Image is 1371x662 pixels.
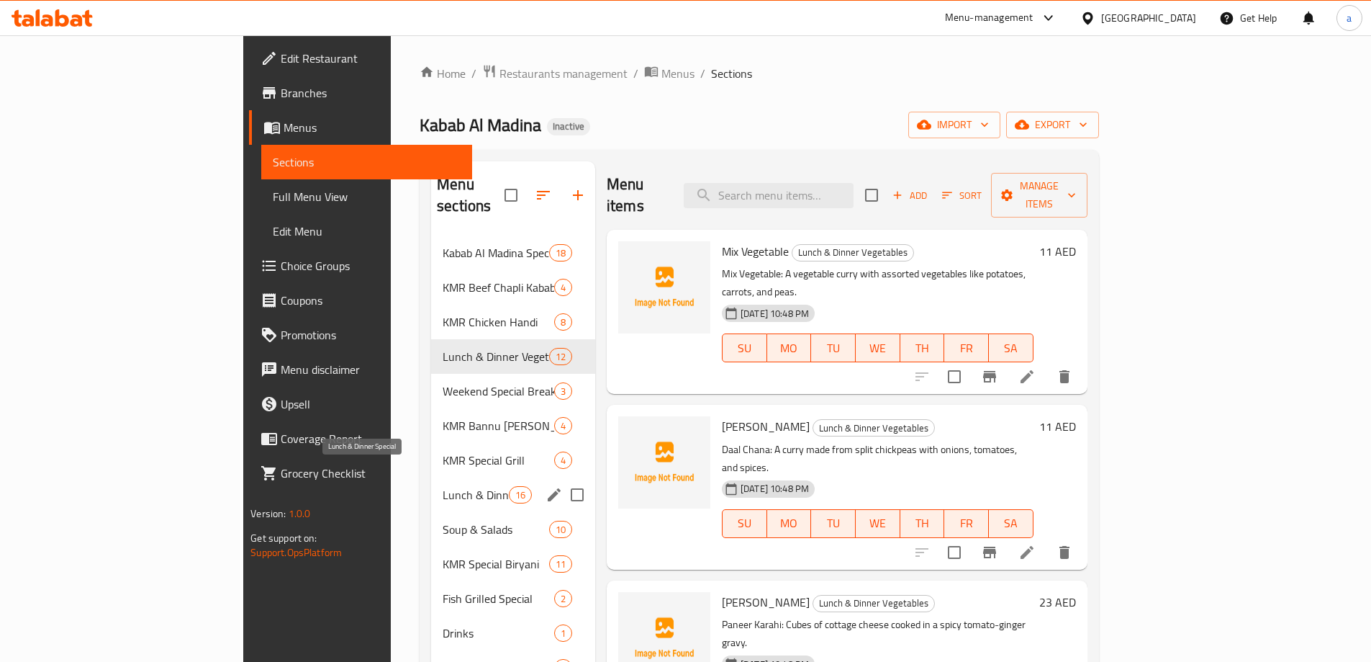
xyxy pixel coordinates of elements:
div: [GEOGRAPHIC_DATA] [1101,10,1196,26]
span: WE [861,338,895,359]
div: Weekend Special Breakfast [443,383,554,400]
span: Get support on: [250,529,317,547]
p: Mix Vegetable: A vegetable curry with assorted vegetables like potatoes, carrots, and peas. [722,265,1033,301]
span: KMR Special Biryani [443,555,549,573]
span: MO [773,513,806,534]
span: 8 [555,316,571,329]
div: items [554,417,572,434]
div: KMR Special Grill [443,452,554,469]
h6: 11 AED [1039,416,1076,437]
span: [DATE] 10:48 PM [735,307,815,321]
input: search [684,183,854,208]
h6: 23 AED [1039,592,1076,612]
button: SA [989,509,1033,538]
button: Sort [938,184,985,207]
span: Sort sections [526,178,561,213]
button: edit [543,484,565,506]
span: FR [950,338,983,359]
span: KMR Chicken Handi [443,313,554,331]
div: items [549,244,572,261]
span: SU [728,513,761,534]
div: items [554,625,572,642]
span: 4 [555,281,571,295]
div: items [554,383,572,400]
button: import [908,112,1000,138]
li: / [633,65,638,82]
div: Inactive [547,118,590,135]
span: Version: [250,504,286,523]
div: items [554,590,572,607]
div: KMR Bannu Pulao Nalli [443,417,554,434]
a: Upsell [249,387,472,421]
span: Select to update [939,362,969,392]
span: Edit Menu [273,223,461,240]
button: MO [767,334,812,362]
span: 12 [550,350,571,364]
div: Fish Grilled Special [443,590,554,607]
span: Edit Restaurant [281,50,461,67]
span: SA [995,513,1028,534]
span: TH [906,338,939,359]
button: SU [722,509,767,538]
span: Sections [711,65,752,82]
span: KMR Beef Chapli Kabab Special [443,279,554,296]
span: Lunch & Dinner Vegetables [792,244,913,261]
span: Sections [273,153,461,171]
span: Manage items [1003,177,1076,213]
div: KMR Beef Chapli Kabab Special4 [431,270,595,305]
span: 18 [550,246,571,260]
span: Select to update [939,537,969,568]
span: SA [995,338,1028,359]
span: Soup & Salads [443,521,549,538]
span: 2 [555,592,571,606]
div: Lunch & Dinner Vegetables12 [431,339,595,374]
div: Lunch & Dinner Vegetables [792,244,914,261]
span: export [1018,116,1087,134]
button: Add [887,184,933,207]
span: Select all sections [496,180,526,210]
div: KMR Special Biryani11 [431,547,595,581]
span: Menu disclaimer [281,361,461,378]
span: Lunch & Dinner Special [443,486,509,504]
span: 3 [555,385,571,398]
a: Edit menu item [1018,368,1036,385]
a: Restaurants management [482,64,628,83]
span: MO [773,338,806,359]
div: Drinks1 [431,616,595,650]
button: SA [989,334,1033,362]
span: 11 [550,558,571,571]
span: Sort [942,187,982,204]
span: Mix Vegetable [722,241,789,262]
span: [PERSON_NAME] [722,591,810,613]
div: Drinks [443,625,554,642]
button: Branch-specific-item [972,535,1007,570]
h6: 11 AED [1039,241,1076,261]
span: 1.0.0 [289,504,311,523]
a: Choice Groups [249,249,472,283]
li: / [700,65,705,82]
span: Kabab Al Madina [420,109,541,141]
a: Edit Menu [261,214,472,249]
a: Coupons [249,283,472,318]
button: TU [811,509,856,538]
span: Choice Groups [281,257,461,274]
span: [PERSON_NAME] [722,416,810,437]
span: TH [906,513,939,534]
span: 16 [510,488,531,502]
a: Coverage Report [249,421,472,456]
span: Sort items [933,184,991,207]
button: Branch-specific-item [972,359,1007,394]
div: KMR Bannu [PERSON_NAME]4 [431,408,595,443]
div: items [554,313,572,331]
button: SU [722,334,767,362]
a: Menu disclaimer [249,352,472,387]
button: Add section [561,178,595,213]
span: SU [728,338,761,359]
a: Edit Restaurant [249,41,472,76]
span: WE [861,513,895,534]
div: Kabab Al Madina Special Breakfast18 [431,236,595,270]
p: Paneer Karahi: Cubes of cottage cheese cooked in a spicy tomato-ginger gravy. [722,616,1033,652]
span: Restaurants management [499,65,628,82]
div: Lunch & Dinner Vegetables [813,595,935,612]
